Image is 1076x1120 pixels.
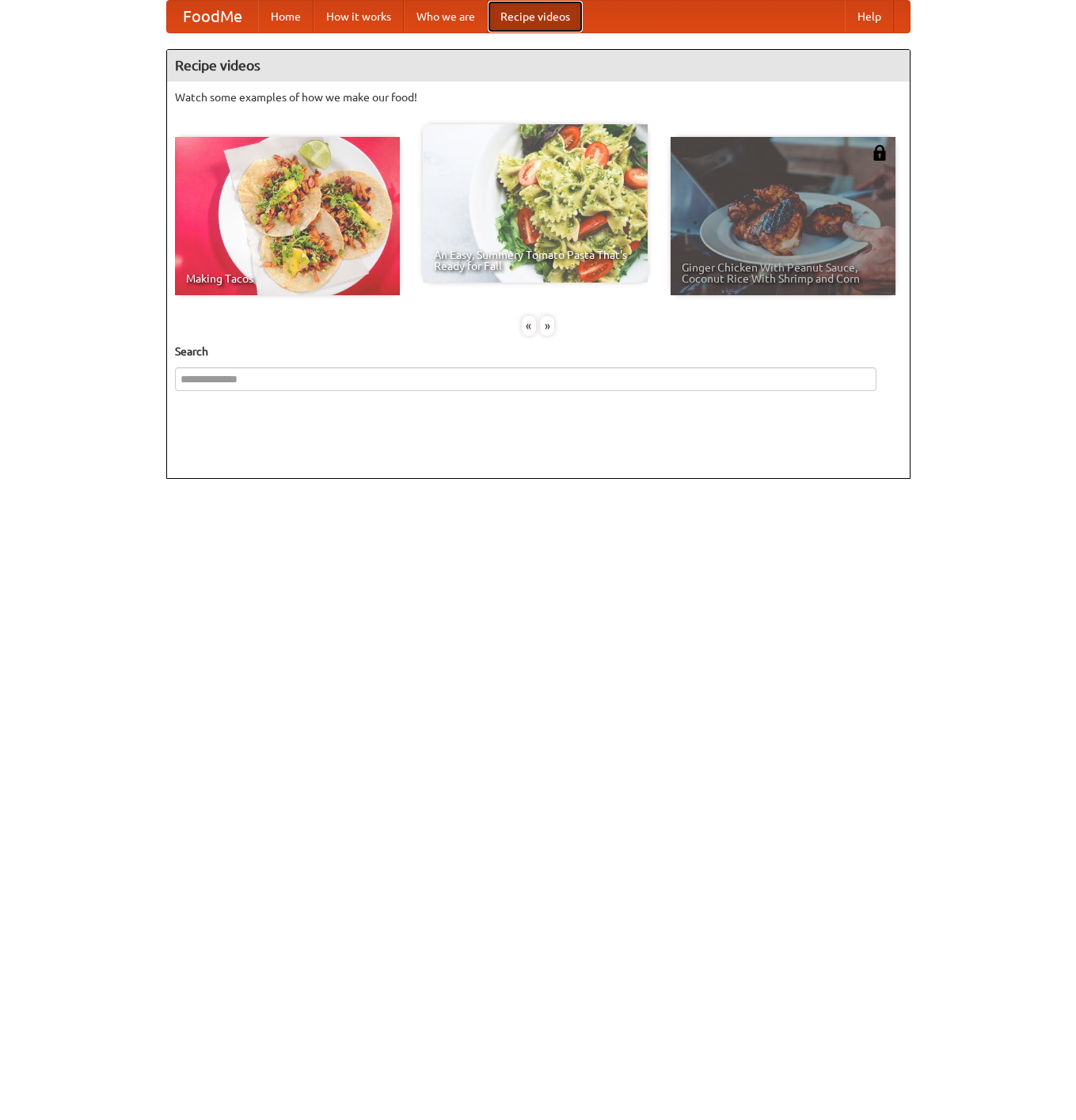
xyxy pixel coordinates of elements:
a: FoodMe [167,1,258,32]
a: Who we are [404,1,488,32]
a: Recipe videos [488,1,583,32]
a: Home [258,1,314,32]
a: How it works [314,1,404,32]
div: « [522,316,536,336]
span: An Easy, Summery Tomato Pasta That's Ready for Fall [434,249,637,271]
h4: Recipe videos [167,50,910,82]
a: An Easy, Summery Tomato Pasta That's Ready for Fall [423,124,648,283]
a: Making Tacos [175,137,400,295]
h5: Search [175,344,902,359]
span: Making Tacos [186,273,389,284]
div: » [540,316,554,336]
p: Watch some examples of how we make our food! [175,89,902,105]
img: 483408.png [872,145,888,161]
a: Help [845,1,894,32]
